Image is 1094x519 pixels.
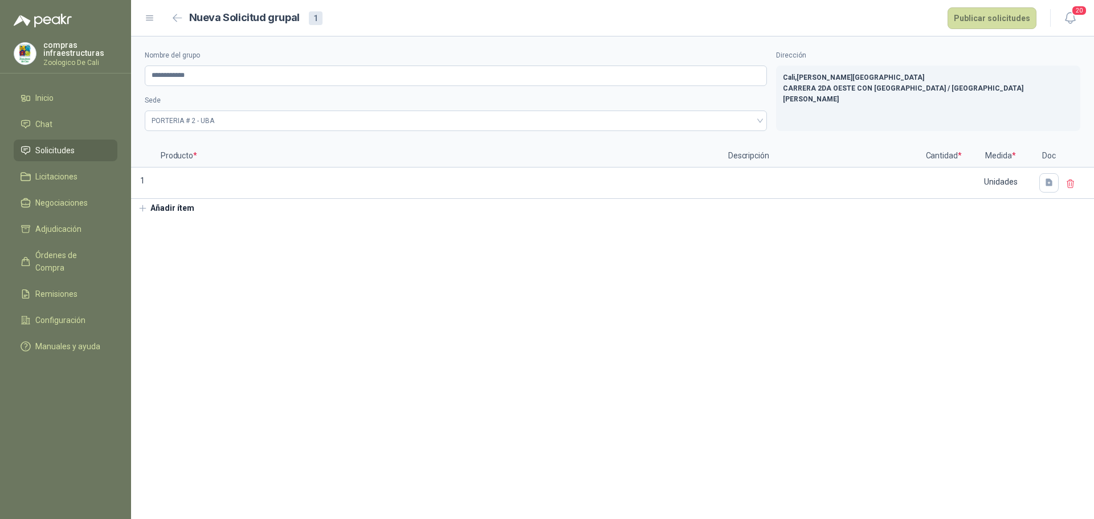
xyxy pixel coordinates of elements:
[966,145,1035,167] p: Medida
[35,288,77,300] span: Remisiones
[35,144,75,157] span: Solicitudes
[921,145,966,167] p: Cantidad
[43,41,117,57] p: compras infraestructuras
[35,197,88,209] span: Negociaciones
[14,283,117,305] a: Remisiones
[35,170,77,183] span: Licitaciones
[35,223,81,235] span: Adjudicación
[35,314,85,326] span: Configuración
[145,50,767,61] label: Nombre del grupo
[35,92,54,104] span: Inicio
[968,169,1034,195] div: Unidades
[309,11,323,25] div: 1
[43,59,117,66] p: Zoologico De Cali
[131,167,154,199] p: 1
[1035,145,1063,167] p: Doc
[189,10,300,26] h2: Nueva Solicitud grupal
[14,336,117,357] a: Manuales y ayuda
[35,118,52,130] span: Chat
[131,199,201,218] button: Añadir ítem
[776,50,1080,61] label: Dirección
[1071,5,1087,16] span: 20
[14,244,117,279] a: Órdenes de Compra
[14,218,117,240] a: Adjudicación
[783,72,1073,83] p: Cali , [PERSON_NAME][GEOGRAPHIC_DATA]
[1060,8,1080,28] button: 20
[14,309,117,331] a: Configuración
[14,140,117,161] a: Solicitudes
[152,112,760,129] span: PORTERIA # 2 - UBA
[721,145,921,167] p: Descripción
[14,113,117,135] a: Chat
[35,340,100,353] span: Manuales y ayuda
[145,95,767,106] label: Sede
[14,14,72,27] img: Logo peakr
[14,192,117,214] a: Negociaciones
[35,249,107,274] span: Órdenes de Compra
[14,43,36,64] img: Company Logo
[14,87,117,109] a: Inicio
[783,83,1073,105] p: CARRERA 2DA OESTE CON [GEOGRAPHIC_DATA] / [GEOGRAPHIC_DATA][PERSON_NAME]
[154,145,721,167] p: Producto
[14,166,117,187] a: Licitaciones
[948,7,1036,29] button: Publicar solicitudes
